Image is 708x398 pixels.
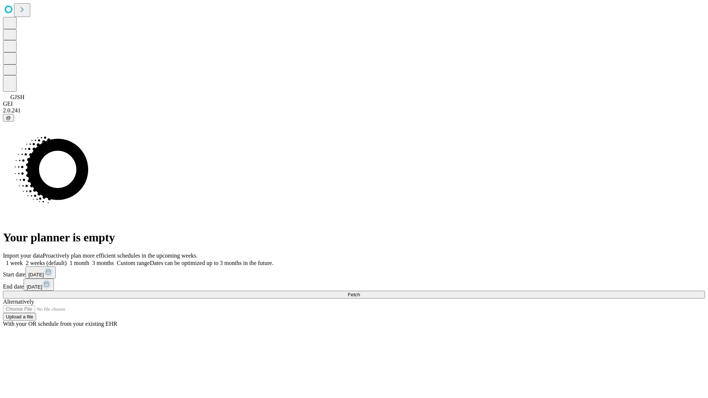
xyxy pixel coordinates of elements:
span: Custom range [117,260,150,266]
span: Import your data [3,252,43,259]
div: 2.0.241 [3,107,705,114]
button: Upload a file [3,313,36,321]
span: 3 months [92,260,114,266]
span: Dates can be optimized up to 3 months in the future. [150,260,273,266]
div: Start date [3,266,705,279]
button: [DATE] [24,279,54,291]
span: Alternatively [3,298,34,305]
button: Fetch [3,291,705,298]
span: 1 month [70,260,89,266]
h1: Your planner is empty [3,231,705,244]
button: @ [3,114,14,122]
div: GEI [3,101,705,107]
span: With your OR schedule from your existing EHR [3,321,117,327]
span: 2 weeks (default) [26,260,67,266]
span: GJSH [10,94,24,100]
div: End date [3,279,705,291]
span: Proactively plan more efficient schedules in the upcoming weeks. [43,252,198,259]
span: [DATE] [28,272,44,277]
span: 1 week [6,260,23,266]
span: Fetch [348,292,360,297]
span: @ [6,115,11,121]
span: [DATE] [27,284,42,290]
button: [DATE] [25,266,56,279]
